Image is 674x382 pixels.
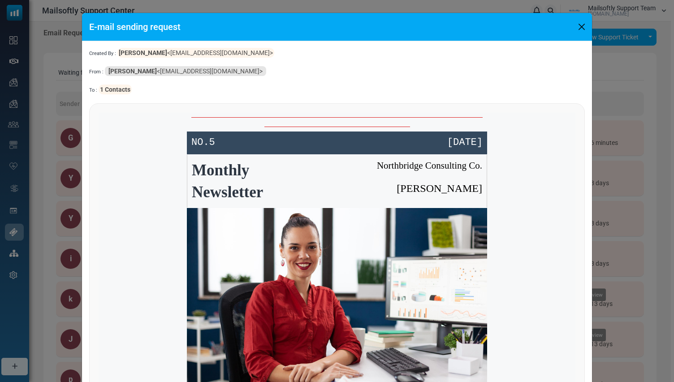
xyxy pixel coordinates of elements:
table: divider [191,117,483,118]
span: To : [89,87,97,93]
span: [DATE] [447,137,483,148]
span: <[EMAIL_ADDRESS][DOMAIN_NAME]> [105,66,266,76]
span: NO.5 [191,137,215,148]
strong: Newsletter [192,183,263,201]
strong: Monthly [192,161,249,179]
b: [PERSON_NAME] [108,68,157,75]
span: Northbridge Consulting Co. [377,160,482,171]
h5: E-mail sending request [89,20,181,34]
b: [PERSON_NAME] [119,49,167,56]
span: From : [89,69,104,75]
span: <[EMAIL_ADDRESS][DOMAIN_NAME]> [117,48,274,58]
b: 1 Contacts [100,86,130,93]
span: [PERSON_NAME] [397,183,482,194]
button: Close [575,20,588,34]
span: Created By : [89,51,116,56]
